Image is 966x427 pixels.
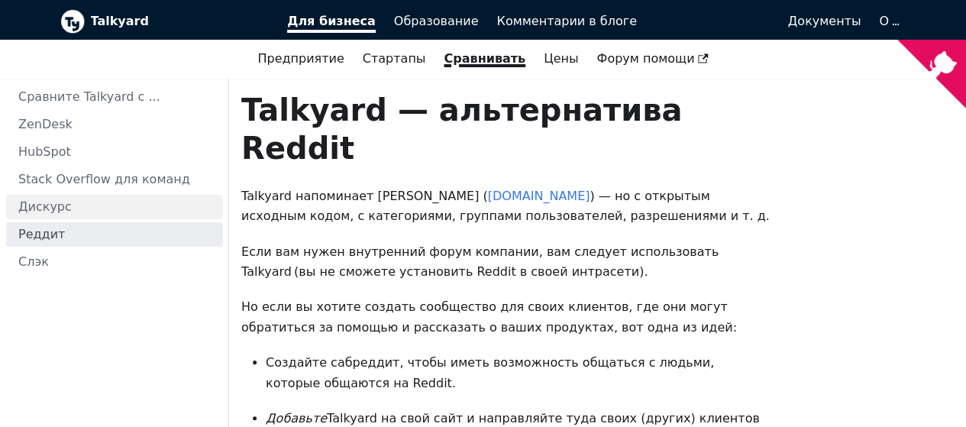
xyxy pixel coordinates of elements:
font: Слэк [18,254,49,269]
a: Дискурс [6,195,223,219]
font: Форум помощи [596,51,694,66]
a: Логотип TalkyardTalkyard [60,9,267,34]
a: Реддит [6,222,223,247]
a: Предприятие [248,46,353,72]
font: Stack Overflow для команд [18,172,190,186]
font: Дискурс [18,199,72,214]
img: Логотип Talkyard [60,9,85,34]
a: Документы [646,8,871,34]
font: Talkyard напоминает [PERSON_NAME] ( [241,189,488,203]
a: Сравнивать [444,51,525,66]
a: Образование [385,8,488,34]
font: Стартапы [363,51,426,66]
font: Сравните Talkyard с ... [18,89,160,104]
font: Реддит [18,227,65,241]
a: Сравните Talkyard с ... [6,85,223,109]
font: Документы [788,14,861,28]
a: Для бизнеса [278,8,385,34]
font: Образование [394,14,479,28]
a: [DOMAIN_NAME] [488,189,590,203]
a: Форум помощи [587,46,717,72]
font: (вы не сможете установить Reddit в своей интрасети). [294,264,648,279]
font: Talkyard [91,14,149,28]
a: HubSpot [6,140,223,164]
font: Talkyard — альтернатива Reddit [241,92,682,166]
font: Создайте сабреддит, чтобы иметь возможность общаться с людьми, которые общаются на Reddit. [266,355,714,390]
a: Стартапы [354,46,435,72]
a: ZenDesk [6,112,223,137]
font: Для бизнеса [287,14,376,28]
font: Если вам нужен внутренний форум компании, вам следует использовать Talkyard [241,244,719,279]
a: Цены [535,46,587,72]
a: Комментарии в блоге [487,8,645,34]
font: Предприятие [257,51,344,66]
a: О [879,14,897,28]
font: О [879,14,889,28]
font: Цены [544,51,578,66]
font: Добавьте [266,411,327,425]
font: ZenDesk [18,117,73,131]
font: HubSpot [18,144,71,159]
a: Слэк [6,250,223,274]
font: Но если вы хотите создать сообщество для своих клиентов, где они могут обратиться за помощью и ра... [241,299,737,334]
font: Комментарии в блоге [496,14,636,28]
a: Stack Overflow для команд [6,167,223,192]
